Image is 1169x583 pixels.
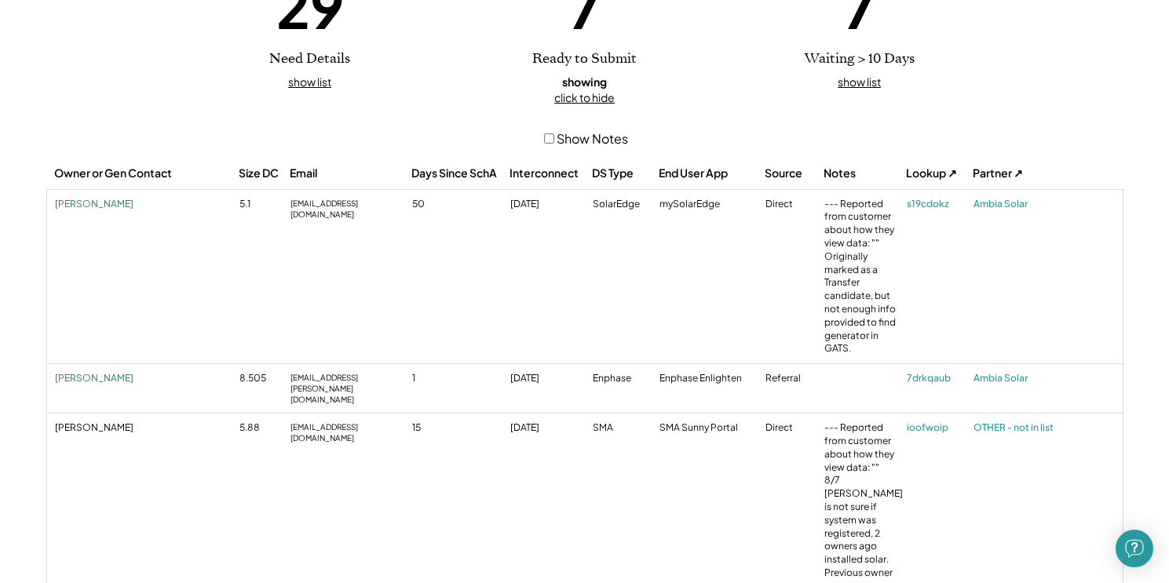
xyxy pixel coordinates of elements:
[906,166,969,181] div: Lookup ↗
[659,166,761,181] div: End User App
[510,166,588,181] div: Interconnect
[412,372,506,385] div: 1
[824,198,903,356] div: --- Reported from customer about how they view data: "" Originally marked as a Transfer candidate...
[557,130,628,147] label: Show Notes
[659,372,762,385] div: Enphase Enlighten
[290,166,407,181] div: Email
[907,421,970,435] a: ioofwoip
[592,166,655,181] div: DS Type
[659,198,762,211] div: mySolarEdge
[765,372,820,385] div: Referral
[239,372,287,385] div: 8.505
[55,198,236,211] div: [PERSON_NAME]
[239,198,287,211] div: 5.1
[838,75,881,89] u: show list
[54,166,235,181] div: Owner or Gen Contact
[290,372,408,405] div: [EMAIL_ADDRESS][PERSON_NAME][DOMAIN_NAME]
[518,51,652,67] h2: Ready to Submit
[288,75,331,89] u: show list
[765,198,820,211] div: Direct
[412,198,506,211] div: 50
[793,51,926,67] h2: Waiting > 10 Days
[510,198,589,211] div: [DATE]
[239,421,287,435] div: 5.88
[973,166,1114,181] div: Partner ↗
[593,421,656,435] div: SMA
[412,421,506,435] div: 15
[239,166,286,181] div: Size DC
[907,198,970,211] a: s19cdokz
[974,372,1115,385] a: Ambia Solar
[1116,530,1153,567] div: Open Intercom Messenger
[243,51,377,67] h2: Need Details
[659,421,762,435] div: SMA Sunny Portal
[290,198,408,220] div: [EMAIL_ADDRESS][DOMAIN_NAME]
[765,421,820,435] div: Direct
[974,198,1115,211] a: Ambia Solar
[593,372,656,385] div: Enphase
[907,372,970,385] a: 7drkqaub
[554,90,615,104] u: click to hide
[593,198,656,211] div: SolarEdge
[290,421,408,443] div: [EMAIL_ADDRESS][DOMAIN_NAME]
[55,421,236,435] div: [PERSON_NAME]
[824,166,902,181] div: Notes
[55,372,236,385] div: [PERSON_NAME]
[765,166,820,181] div: Source
[974,421,1115,435] a: OTHER - not in list
[411,166,506,181] div: Days Since SchA
[510,421,589,435] div: [DATE]
[510,372,589,385] div: [DATE]
[562,75,607,89] strong: showing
